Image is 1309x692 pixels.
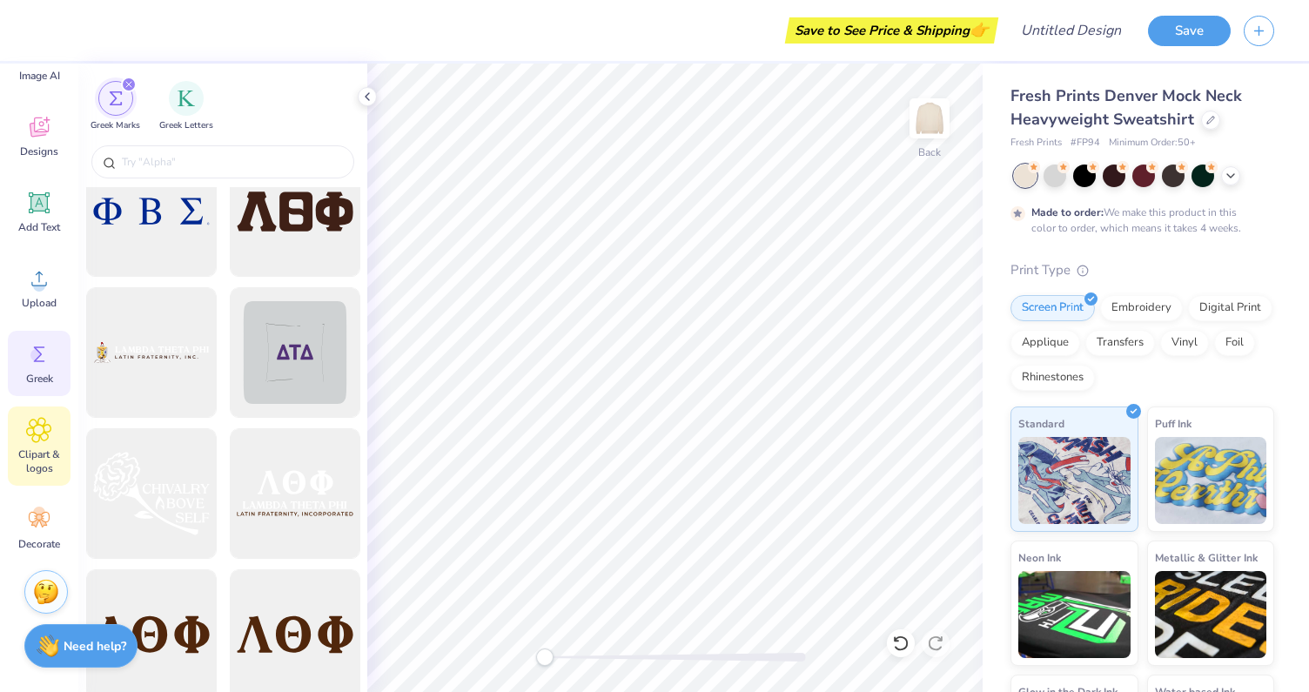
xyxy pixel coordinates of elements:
[1031,205,1245,236] div: We make this product in this color to order, which means it takes 4 weeks.
[1010,85,1242,130] span: Fresh Prints Denver Mock Neck Heavyweight Sweatshirt
[64,638,126,655] strong: Need help?
[1160,330,1209,356] div: Vinyl
[1018,414,1064,433] span: Standard
[1010,260,1274,280] div: Print Type
[120,153,343,171] input: Try "Alpha"
[1018,437,1131,524] img: Standard
[159,81,213,132] button: filter button
[26,372,53,386] span: Greek
[1100,295,1183,321] div: Embroidery
[1010,330,1080,356] div: Applique
[1085,330,1155,356] div: Transfers
[1109,136,1196,151] span: Minimum Order: 50 +
[1031,205,1104,219] strong: Made to order:
[1071,136,1100,151] span: # FP94
[1155,548,1258,567] span: Metallic & Glitter Ink
[1010,365,1095,391] div: Rhinestones
[19,69,60,83] span: Image AI
[91,81,140,132] div: filter for Greek Marks
[1148,16,1231,46] button: Save
[1007,13,1135,48] input: Untitled Design
[22,296,57,310] span: Upload
[1214,330,1255,356] div: Foil
[1010,136,1062,151] span: Fresh Prints
[91,81,140,132] button: filter button
[10,447,68,475] span: Clipart & logos
[1018,571,1131,658] img: Neon Ink
[789,17,994,44] div: Save to See Price & Shipping
[20,144,58,158] span: Designs
[918,144,941,160] div: Back
[91,119,140,132] span: Greek Marks
[159,81,213,132] div: filter for Greek Letters
[1155,571,1267,658] img: Metallic & Glitter Ink
[912,101,947,136] img: Back
[1010,295,1095,321] div: Screen Print
[1018,548,1061,567] span: Neon Ink
[1155,414,1192,433] span: Puff Ink
[178,90,195,107] img: Greek Letters Image
[1155,437,1267,524] img: Puff Ink
[109,91,123,105] img: Greek Marks Image
[1188,295,1272,321] div: Digital Print
[18,537,60,551] span: Decorate
[970,19,989,40] span: 👉
[18,220,60,234] span: Add Text
[536,648,554,666] div: Accessibility label
[159,119,213,132] span: Greek Letters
